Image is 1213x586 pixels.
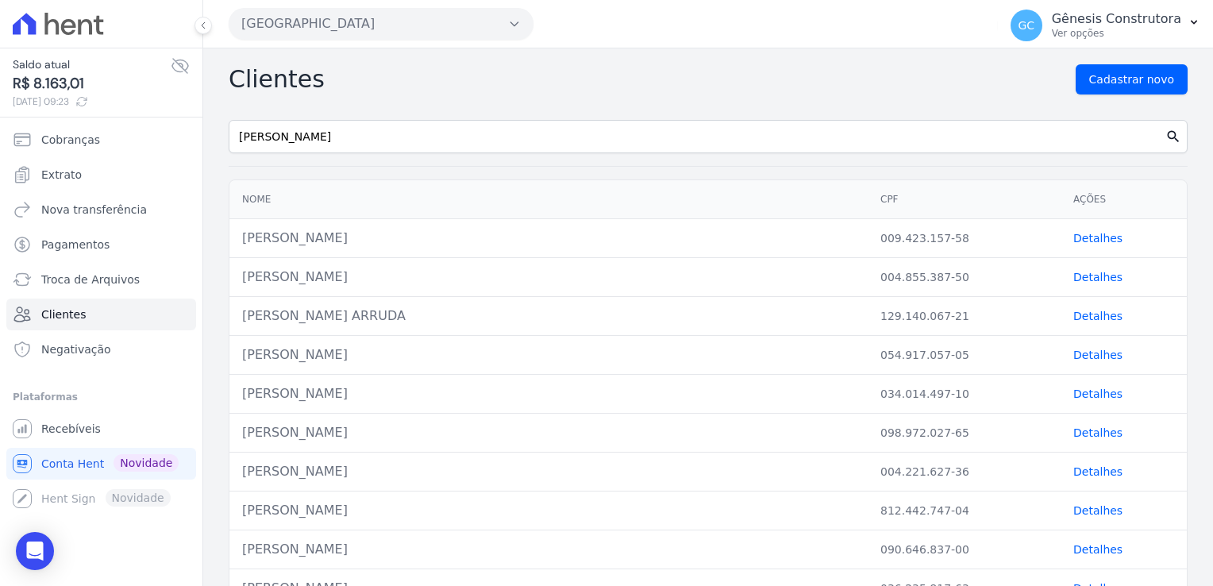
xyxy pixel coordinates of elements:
[242,345,855,364] div: [PERSON_NAME]
[868,530,1061,569] td: 090.646.837-00
[242,462,855,481] div: [PERSON_NAME]
[41,421,101,437] span: Recebíveis
[1073,426,1123,439] a: Detalhes
[16,532,54,570] div: Open Intercom Messenger
[868,414,1061,453] td: 098.972.027-65
[868,219,1061,258] td: 009.423.157-58
[1165,129,1181,145] i: search
[41,272,140,287] span: Troca de Arquivos
[242,384,855,403] div: [PERSON_NAME]
[1061,180,1187,219] th: Ações
[41,132,100,148] span: Cobranças
[868,258,1061,297] td: 004.855.387-50
[868,297,1061,336] td: 129.140.067-21
[242,268,855,287] div: [PERSON_NAME]
[1073,310,1123,322] a: Detalhes
[1073,232,1123,245] a: Detalhes
[868,180,1061,219] th: CPF
[229,180,868,219] th: Nome
[242,540,855,559] div: [PERSON_NAME]
[6,194,196,226] a: Nova transferência
[1073,543,1123,556] a: Detalhes
[13,124,190,515] nav: Sidebar
[1089,71,1174,87] span: Cadastrar novo
[229,120,1188,153] input: Buscar por nome, CPF ou email
[229,8,533,40] button: [GEOGRAPHIC_DATA]
[41,456,104,472] span: Conta Hent
[13,56,171,73] span: Saldo atual
[1073,504,1123,517] a: Detalhes
[41,306,86,322] span: Clientes
[868,375,1061,414] td: 034.014.497-10
[6,264,196,295] a: Troca de Arquivos
[41,167,82,183] span: Extrato
[41,202,147,218] span: Nova transferência
[41,341,111,357] span: Negativação
[229,65,325,94] h2: Clientes
[1073,271,1123,283] a: Detalhes
[6,333,196,365] a: Negativação
[1018,20,1034,31] span: GC
[13,94,171,109] span: [DATE] 09:23
[868,336,1061,375] td: 054.917.057-05
[6,229,196,260] a: Pagamentos
[242,423,855,442] div: [PERSON_NAME]
[114,454,179,472] span: Novidade
[6,299,196,330] a: Clientes
[13,387,190,407] div: Plataformas
[1052,11,1181,27] p: Gênesis Construtora
[6,124,196,156] a: Cobranças
[868,453,1061,492] td: 004.221.627-36
[6,159,196,191] a: Extrato
[6,413,196,445] a: Recebíveis
[6,448,196,480] a: Conta Hent Novidade
[1052,27,1181,40] p: Ver opções
[1073,387,1123,400] a: Detalhes
[1076,64,1188,94] a: Cadastrar novo
[242,501,855,520] div: [PERSON_NAME]
[13,73,171,94] span: R$ 8.163,01
[1159,120,1188,153] button: search
[1073,465,1123,478] a: Detalhes
[242,229,855,248] div: [PERSON_NAME]
[868,492,1061,530] td: 812.442.747-04
[41,237,110,253] span: Pagamentos
[1073,349,1123,361] a: Detalhes
[998,3,1213,48] button: GC Gênesis Construtora Ver opções
[242,306,855,326] div: [PERSON_NAME] ARRUDA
